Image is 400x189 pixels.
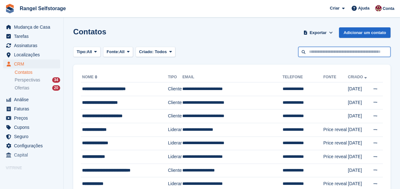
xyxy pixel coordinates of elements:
[87,49,92,55] span: All
[348,136,369,150] td: [DATE]
[348,96,369,109] td: [DATE]
[107,49,119,55] span: Fonte:
[14,23,52,31] span: Mudança de Casa
[73,47,101,57] button: Tipo: All
[168,123,183,136] td: Liderar
[15,85,29,91] span: Ofertas
[52,77,60,83] div: 34
[3,114,60,122] a: menu
[168,72,183,82] th: Tipo
[3,123,60,132] a: menu
[155,49,167,54] span: Todos
[348,82,369,96] td: [DATE]
[323,150,348,164] td: Price reveal
[136,47,175,57] button: Criado: Todos
[3,41,60,50] a: menu
[14,41,52,50] span: Assinaturas
[3,104,60,113] a: menu
[14,173,52,182] span: Portal de reservas
[310,30,326,36] span: Exportar
[14,59,52,68] span: CRM
[5,4,15,13] img: stora-icon-8386f47178a22dfd0bd8f6a31ec36ba5ce8667c1dd55bd0f319d3a0aa187defe.svg
[14,141,52,150] span: Configurações
[348,75,368,79] a: Criado
[3,141,60,150] a: menu
[52,85,60,91] div: 20
[168,150,183,164] td: Liderar
[77,49,87,55] span: Tipo:
[348,109,369,123] td: [DATE]
[103,47,133,57] button: Fonte: All
[15,77,40,83] span: Perspectivas
[3,32,60,41] a: menu
[168,96,183,109] td: Cliente
[323,72,348,82] th: Fonte
[139,49,154,54] span: Criado:
[339,27,390,38] a: Adicionar um contato
[382,5,394,12] span: Conta
[73,27,106,36] h1: Contatos
[15,85,60,91] a: Ofertas 20
[14,104,52,113] span: Faturas
[3,59,60,68] a: menu
[14,32,52,41] span: Tarefas
[348,150,369,164] td: [DATE]
[348,164,369,177] td: [DATE]
[330,5,339,11] span: Criar
[14,114,52,122] span: Preços
[14,132,52,141] span: Seguro
[302,27,334,38] button: Exportar
[15,77,60,83] a: Perspectivas 34
[323,123,348,136] td: Price reveal
[14,123,52,132] span: Cupons
[348,123,369,136] td: [DATE]
[3,173,60,182] a: menu
[14,95,52,104] span: Análise
[282,72,323,82] th: Telefone
[3,132,60,141] a: menu
[82,75,99,79] a: Nome
[168,109,183,123] td: Cliente
[168,82,183,96] td: Cliente
[168,136,183,150] td: Liderar
[119,49,125,55] span: All
[323,136,348,150] td: Price reveal
[375,5,382,11] img: Diana Moreira
[3,150,60,159] a: menu
[14,150,52,159] span: Capital
[6,165,63,171] span: Vitrine
[53,173,60,181] a: Loja de pré-visualização
[358,5,369,11] span: Ajuda
[15,69,60,75] a: Contatos
[3,23,60,31] a: menu
[168,164,183,177] td: Cliente
[3,50,60,59] a: menu
[3,95,60,104] a: menu
[182,72,282,82] th: Email
[17,3,68,14] a: Rangel Selfstorage
[14,50,52,59] span: Localizações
